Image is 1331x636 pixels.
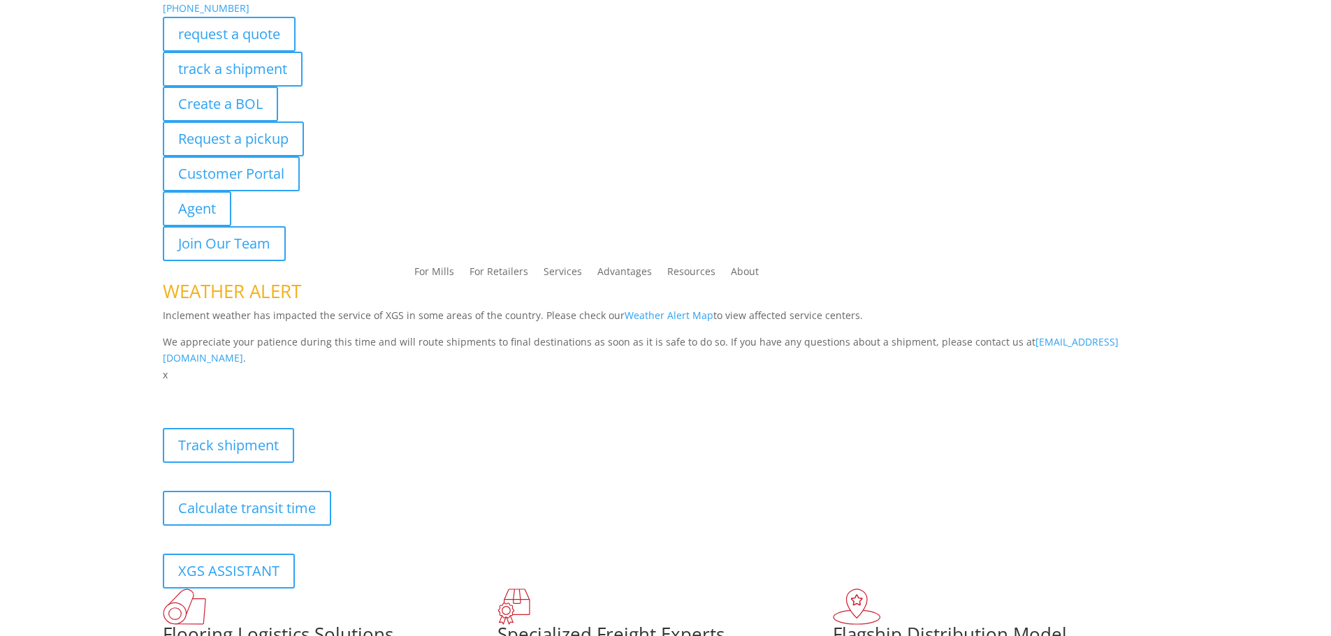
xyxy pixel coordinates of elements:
a: Advantages [597,267,652,282]
a: XGS ASSISTANT [163,554,295,589]
a: Weather Alert Map [625,309,713,322]
a: Resources [667,267,715,282]
a: track a shipment [163,52,303,87]
span: WEATHER ALERT [163,279,301,304]
b: Visibility, transparency, and control for your entire supply chain. [163,385,474,399]
p: Inclement weather has impacted the service of XGS in some areas of the country. Please check our ... [163,307,1169,334]
a: Customer Portal [163,156,300,191]
a: Track shipment [163,428,294,463]
img: xgs-icon-focused-on-flooring-red [497,589,530,625]
a: About [731,267,759,282]
a: [PHONE_NUMBER] [163,1,249,15]
a: Join Our Team [163,226,286,261]
a: Services [544,267,582,282]
a: request a quote [163,17,296,52]
a: Calculate transit time [163,491,331,526]
a: Request a pickup [163,121,304,156]
p: x [163,367,1169,383]
a: Create a BOL [163,87,278,121]
img: xgs-icon-flagship-distribution-model-red [833,589,881,625]
a: Agent [163,191,231,226]
a: For Retailers [470,267,528,282]
a: For Mills [414,267,454,282]
img: xgs-icon-total-supply-chain-intelligence-red [163,589,206,625]
p: We appreciate your patience during this time and will route shipments to final destinations as so... [163,334,1169,367]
